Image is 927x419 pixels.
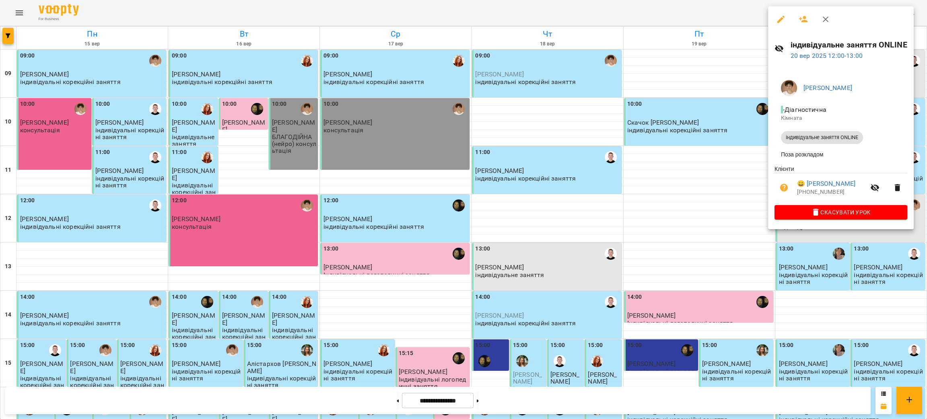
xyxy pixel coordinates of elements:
[797,188,865,196] p: [PHONE_NUMBER]
[781,134,863,141] span: індивідуальне заняття ONLINE
[781,114,901,122] p: Кімната
[775,147,907,162] li: Поза розкладом
[775,205,907,220] button: Скасувати Урок
[781,80,797,96] img: 31d4c4074aa92923e42354039cbfc10a.jpg
[803,84,852,92] a: [PERSON_NAME]
[797,179,855,189] a: 😀 [PERSON_NAME]
[791,39,907,51] h6: індивідуальне заняття ONLINE
[775,165,907,205] ul: Клієнти
[781,207,901,217] span: Скасувати Урок
[775,178,794,197] button: Візит ще не сплачено. Додати оплату?
[781,106,828,113] span: - Діагностична
[791,52,863,60] a: 20 вер 2025 12:00-13:00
